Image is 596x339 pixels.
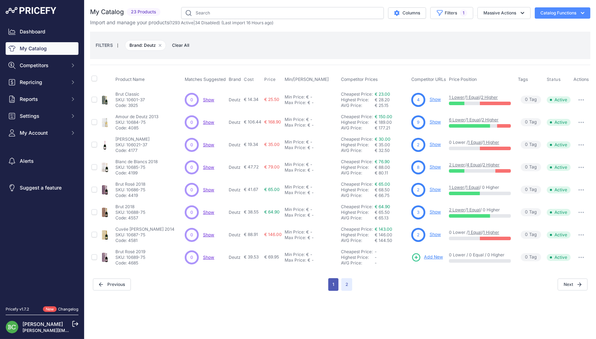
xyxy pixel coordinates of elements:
p: / / 0 Higher [449,185,511,190]
span: 0 [190,209,193,216]
span: - [375,255,377,260]
div: € 177.21 [375,125,408,131]
div: € [306,94,309,100]
div: AVG Price: [341,238,375,243]
span: Price Position [449,77,477,82]
a: Cheapest Price: [341,159,373,164]
p: Code: 4685 [115,260,145,266]
div: € 65.13 [375,215,408,221]
span: Tag [521,186,541,194]
a: [PERSON_NAME][EMAIL_ADDRESS][DOMAIN_NAME][PERSON_NAME] [23,328,166,333]
a: 2 Higher [483,162,500,167]
div: € [306,184,309,190]
span: 2 [417,142,420,148]
span: 2 [417,187,420,193]
div: - [309,139,312,145]
span: 0 [525,164,528,171]
p: / / 0 Higher [449,207,511,213]
a: 34 Disabled [195,20,218,25]
span: Tag [521,231,541,239]
a: Show [203,120,214,125]
p: 0 Lower / 0 Equal / 0 Higher [449,252,511,258]
p: SKU: 10687-75 [115,232,175,238]
span: Competitors [20,62,66,69]
button: Status [547,77,562,82]
span: € 39.53 [244,254,259,260]
div: Highest Price: [341,97,375,103]
span: € 88.91 [244,232,258,237]
div: Max Price: [285,212,306,218]
a: Show [203,165,214,170]
span: € 68.50 [375,187,390,192]
button: Clear All [169,42,193,49]
div: € 25.15 [375,103,408,108]
span: Show [203,210,214,215]
a: € 30.00 [375,136,391,142]
span: € 146.00 [375,232,392,237]
p: [PERSON_NAME] [115,136,150,142]
span: Price [264,77,276,82]
div: Min Price: [285,229,305,235]
div: Max Price: [285,100,306,105]
a: 4 Equal [467,162,481,167]
span: € 168.90 [264,119,281,124]
a: 1 Lower [449,185,464,190]
button: Reports [6,93,78,105]
span: 2 [417,232,420,238]
button: My Account [6,127,78,139]
span: € 64.90 [264,209,280,215]
span: 23 Products [127,8,160,16]
a: Cheapest Price: [341,249,373,254]
p: Deutz [229,255,241,260]
span: Active [547,254,571,261]
div: - [309,184,312,190]
span: - [375,249,377,254]
span: Reports [20,96,66,103]
span: € 35.00 [264,142,280,147]
a: Show [430,164,441,169]
button: Settings [6,110,78,122]
button: Competitors [6,59,78,72]
a: Cheapest Price: [341,204,373,209]
span: 3 [417,209,420,216]
div: - [309,162,312,167]
p: Deutz [229,187,241,193]
a: 1 Equal [467,117,480,122]
p: SKU: 10686-75 [115,187,145,193]
a: Dashboard [6,25,78,38]
a: Add New [411,252,443,262]
div: Min Price: [285,94,305,100]
span: Status [547,77,561,82]
span: Active [547,231,571,238]
span: € 14.34 [244,97,259,102]
span: 2 [341,278,352,291]
p: Blanc de Blancs 2018 [115,159,158,165]
p: / / [449,95,511,100]
a: Changelog [58,307,78,312]
div: - [309,94,312,100]
p: Cuvée [PERSON_NAME] 2014 [115,226,175,232]
a: 6 Lower [449,117,465,122]
a: 1 Equal [468,140,482,145]
button: Massive Actions [477,7,531,19]
span: Active [547,141,571,148]
div: - [310,167,314,173]
div: - [310,100,314,105]
span: - [375,260,377,266]
button: Go to page 1 [328,278,338,291]
a: Cheapest Price: [341,181,373,187]
div: - [310,122,314,128]
button: Repricing [6,76,78,89]
span: Settings [20,113,66,120]
div: € [307,257,310,263]
div: Min Price: [285,184,305,190]
span: 0 [525,119,528,126]
a: 1 Equal [466,95,480,100]
p: Import and manage your products [90,19,273,26]
button: Price [264,77,277,82]
p: Brut Rosé 2018 [115,181,145,187]
a: 2 Higher [482,117,499,122]
div: AVG Price: [341,193,375,198]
